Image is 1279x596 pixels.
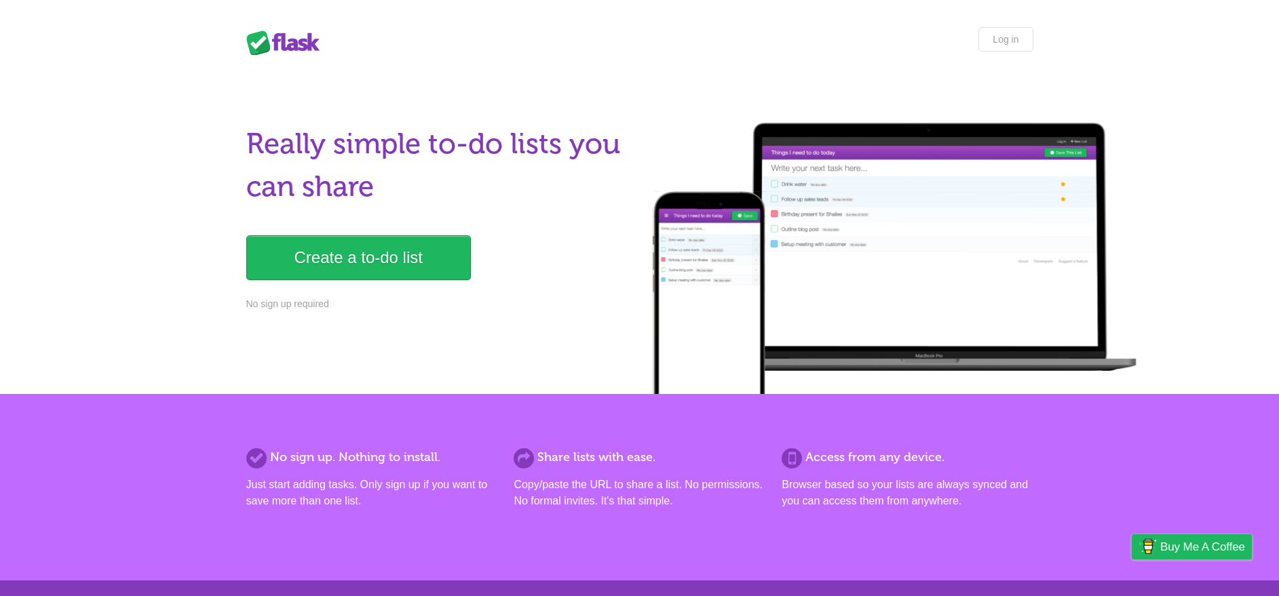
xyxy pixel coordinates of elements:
h2: Access from any device. [782,448,1033,466]
img: Buy me a coffee [1139,535,1157,558]
p: No sign up required [246,297,632,311]
div: Flask Lists [246,31,328,55]
a: Create a to-do list [246,235,471,280]
span: Buy me a coffee [1160,535,1245,559]
p: Just start adding tasks. Only sign up if you want to save more than one list. [246,477,497,509]
h2: Share lists with ease. [514,448,765,466]
a: Log in [978,27,1033,52]
h2: No sign up. Nothing to install. [246,448,497,466]
a: Buy me a coffee [1132,534,1252,559]
p: Browser based so your lists are always synced and you can access them from anywhere. [782,477,1033,509]
h1: Really simple to-do lists you can share [246,123,632,208]
p: Copy/paste the URL to share a list. No permissions. No formal invites. It's that simple. [514,477,765,509]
